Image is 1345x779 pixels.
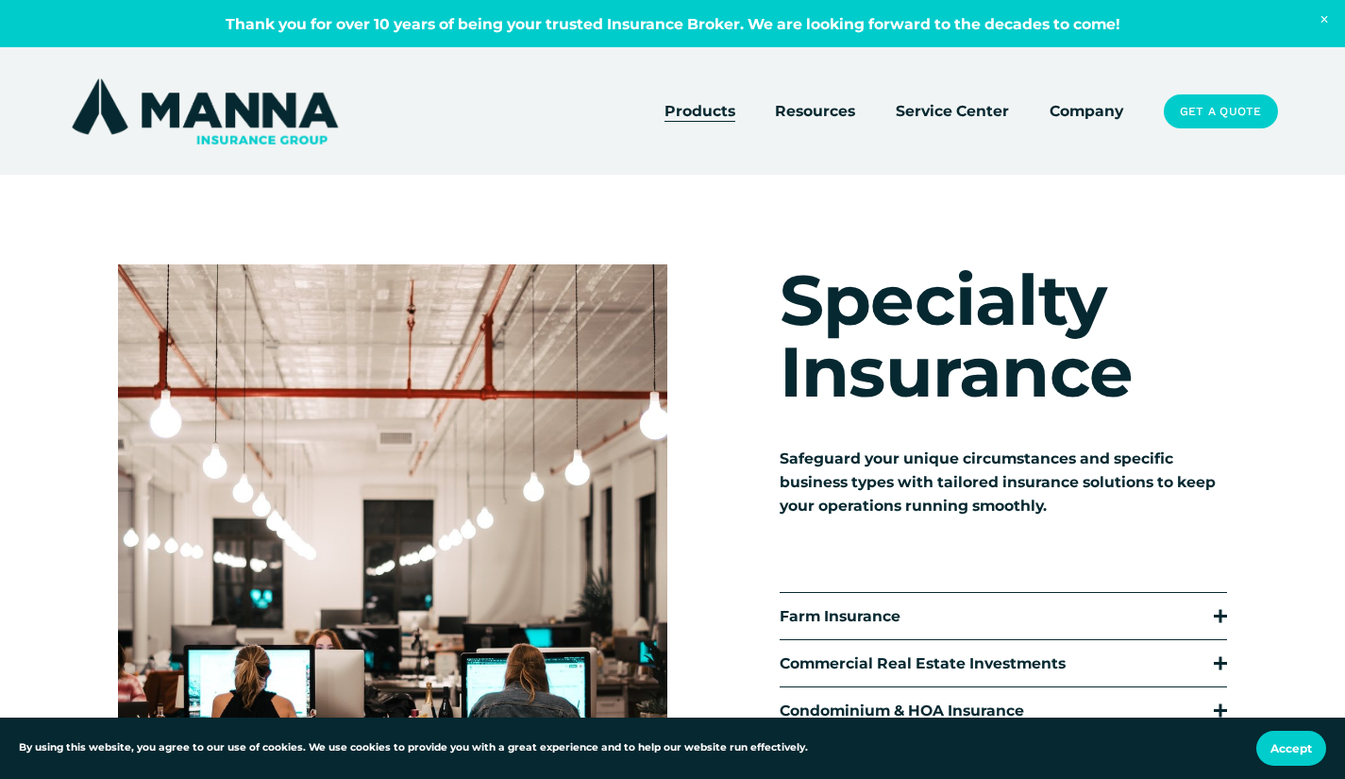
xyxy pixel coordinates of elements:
a: folder dropdown [775,98,855,125]
button: Condominium & HOA Insurance [780,687,1227,734]
span: Resources [775,99,855,123]
a: Get a Quote [1164,94,1278,128]
a: Service Center [896,98,1009,125]
span: Accept [1270,741,1312,755]
h1: Specialty Insurance [780,264,1227,408]
span: Commercial Real Estate Investments [780,654,1214,672]
img: Manna Insurance Group [67,75,342,148]
span: Condominium & HOA Insurance [780,702,1214,720]
button: Commercial Real Estate Investments [780,640,1227,686]
p: Safeguard your unique circumstances and specific business types with tailored insurance solutions... [780,447,1227,517]
span: Farm Insurance [780,607,1214,625]
p: By using this website, you agree to our use of cookies. We use cookies to provide you with a grea... [19,740,808,756]
a: folder dropdown [664,98,735,125]
button: Farm Insurance [780,593,1227,639]
span: Products [664,99,735,123]
a: Company [1050,98,1123,125]
button: Accept [1256,731,1326,766]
